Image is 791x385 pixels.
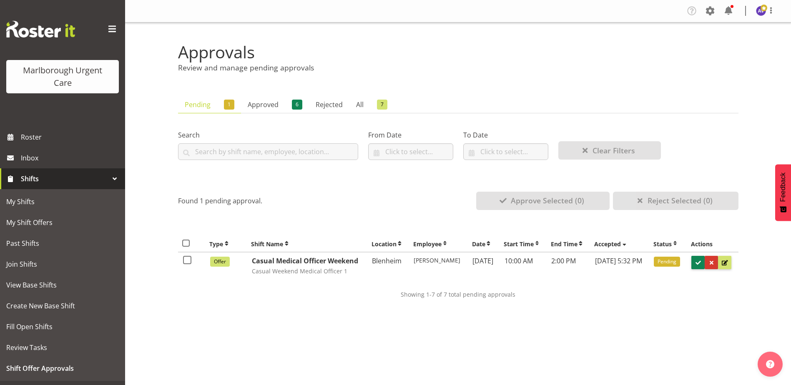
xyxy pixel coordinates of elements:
span: Shifts [21,172,108,185]
button: View Details & Add Notes [718,256,731,269]
th: Location [367,237,409,252]
button: Quick Approve [691,256,705,269]
span: View Base Shifts [6,279,119,291]
a: Approved [241,96,309,113]
a: Rejected [309,96,349,113]
th: Shift Name [247,237,367,252]
span: Review Tasks [6,341,119,354]
td: [DATE] 5:32 PM [590,252,649,279]
td: 2:00 PM [546,252,590,279]
a: Review Tasks [2,337,123,358]
input: Click to select... [368,143,453,160]
label: From Date [368,130,453,140]
a: Fill Open Shifts [2,316,123,337]
button: Quick Reject [705,256,718,269]
h2: Review and manage pending approvals [178,63,738,72]
td: 10:00 AM [500,252,547,279]
input: Click to select... [463,143,548,160]
div: Marlborough Urgent Care [15,64,110,89]
button: Approve Selected (0) [476,192,610,210]
small: Showing 1-7 of 7 total pending approvals [401,290,515,298]
th: Date [467,237,500,252]
a: Shift Offer Approvals [2,358,123,379]
th: End Time [546,237,590,252]
button: Clear Filters [558,141,661,160]
button: Reject Selected (0) [613,192,738,210]
span: Clear Filters [593,145,635,156]
span: 7 [377,100,387,110]
span: 1 [224,100,234,110]
th: Employee [409,237,467,252]
img: help-xxl-2.png [766,360,774,368]
p: [PERSON_NAME] [414,256,462,265]
td: [DATE] [467,252,500,279]
img: amber-venning-slater11903.jpg [756,6,766,16]
span: Roster [21,131,121,143]
strong: Casual Medical Officer Weekend [252,256,358,265]
span: Shift Offer Approvals [6,362,119,375]
span: My Shifts [6,195,119,208]
span: Feedback [779,172,787,202]
td: Blenheim [367,252,409,279]
button: Feedback - Show survey [775,164,791,221]
span: Pending [654,257,680,267]
span: Create New Base Shift [6,300,119,312]
span: Inbox [21,152,121,164]
span: Reject Selected (0) [648,195,713,206]
small: Casual Weekend Medical Officer 1 [252,267,347,275]
img: Rosterit website logo [6,21,75,37]
p: Found 1 pending approval. [178,197,262,205]
th: Accepted [590,237,649,252]
th: Status [649,237,686,252]
span: 6 [292,100,302,110]
label: To Date [463,130,548,140]
label: Search [178,130,358,140]
input: Search by shift name, employee, location... [178,143,358,160]
a: All [349,96,394,113]
a: Past Shifts [2,233,123,254]
a: Pending [178,96,241,113]
a: Join Shifts [2,254,123,275]
th: Actions [686,237,738,252]
span: Approve Selected (0) [511,195,584,206]
span: My Shift Offers [6,216,119,229]
a: My Shift Offers [2,212,123,233]
span: Offer [210,257,230,267]
span: Join Shifts [6,258,119,270]
h1: Approvals [178,42,738,61]
a: View Base Shifts [2,275,123,295]
a: Create New Base Shift [2,295,123,316]
th: Start Time [500,237,547,252]
th: Type [205,237,247,252]
span: Past Shifts [6,237,119,250]
a: My Shifts [2,191,123,212]
span: Fill Open Shifts [6,320,119,333]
